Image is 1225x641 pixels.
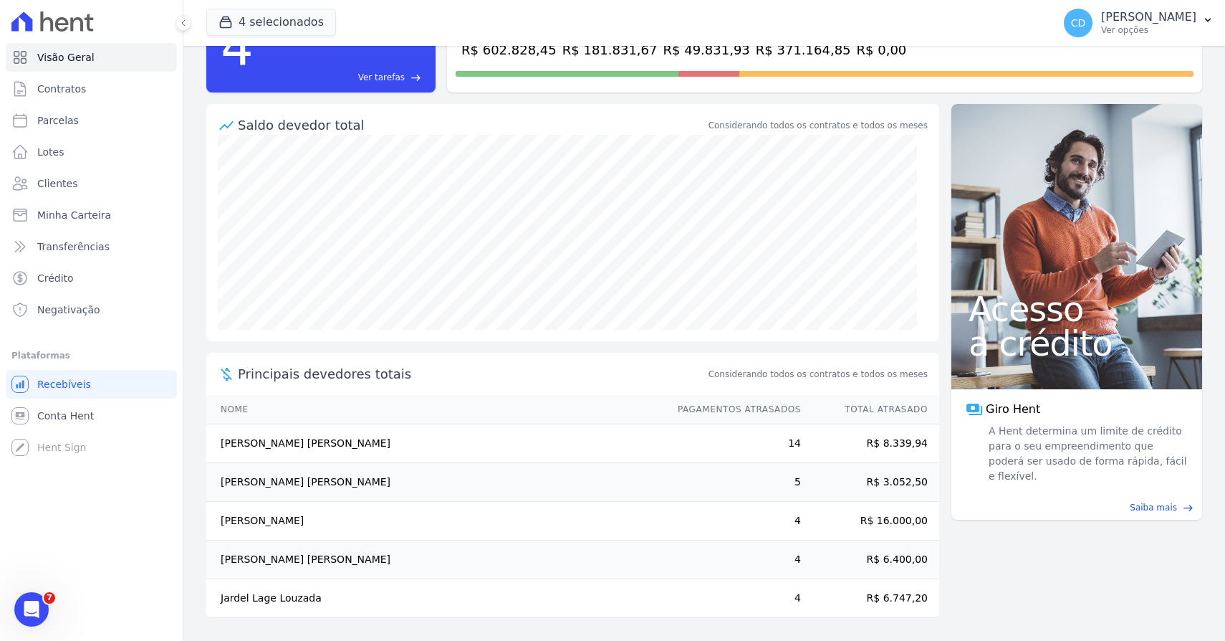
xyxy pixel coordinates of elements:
[986,424,1188,484] span: A Hent determina um limite de crédito para o seu empreendimento que poderá ser usado de forma ráp...
[37,271,74,285] span: Crédito
[969,326,1185,361] span: a crédito
[206,541,664,579] td: [PERSON_NAME] [PERSON_NAME]
[37,113,79,128] span: Parcelas
[6,138,177,166] a: Lotes
[238,364,706,384] span: Principais devedores totais
[37,145,64,159] span: Lotes
[664,395,802,424] th: Pagamentos Atrasados
[259,71,421,84] a: Ver tarefas east
[11,347,171,364] div: Plataformas
[206,463,664,502] td: [PERSON_NAME] [PERSON_NAME]
[37,208,111,222] span: Minha Carteira
[1052,3,1225,43] button: CD [PERSON_NAME] Ver opções
[6,43,177,72] a: Visão Geral
[206,424,664,463] td: [PERSON_NAME] [PERSON_NAME]
[960,501,1193,514] a: Saiba mais east
[756,40,851,60] div: R$ 371.164,85
[986,401,1040,418] span: Giro Hent
[44,592,55,604] span: 7
[14,592,49,627] iframe: Intercom live chat
[6,75,177,103] a: Contratos
[6,264,177,293] a: Crédito
[6,201,177,229] a: Minha Carteira
[358,71,405,84] span: Ver tarefas
[206,395,664,424] th: Nome
[37,50,95,65] span: Visão Geral
[802,502,939,541] td: R$ 16.000,00
[664,502,802,541] td: 4
[802,395,939,424] th: Total Atrasado
[664,579,802,618] td: 4
[461,40,557,60] div: R$ 602.828,45
[37,303,100,317] span: Negativação
[410,72,421,83] span: east
[6,232,177,261] a: Transferências
[238,115,706,135] div: Saldo devedor total
[206,579,664,618] td: Jardel Lage Louzada
[37,176,77,191] span: Clientes
[6,295,177,324] a: Negativação
[802,463,939,502] td: R$ 3.052,50
[969,292,1185,326] span: Acesso
[37,377,91,391] span: Recebíveis
[37,82,86,96] span: Contratos
[664,424,802,463] td: 14
[6,370,177,399] a: Recebíveis
[857,40,925,60] div: R$ 0,00
[562,40,658,60] div: R$ 181.831,67
[221,9,254,84] div: 4
[802,541,939,579] td: R$ 6.400,00
[37,239,110,254] span: Transferências
[37,409,94,423] span: Conta Hent
[1130,501,1177,514] span: Saiba mais
[708,119,928,132] div: Considerando todos os contratos e todos os meses
[664,541,802,579] td: 4
[6,169,177,198] a: Clientes
[802,424,939,463] td: R$ 8.339,94
[6,402,177,430] a: Conta Hent
[1101,24,1196,36] p: Ver opções
[1183,503,1193,513] span: east
[1101,10,1196,24] p: [PERSON_NAME]
[664,463,802,502] td: 5
[802,579,939,618] td: R$ 6.747,20
[663,40,750,60] div: R$ 49.831,93
[206,9,336,36] button: 4 selecionados
[6,106,177,135] a: Parcelas
[206,502,664,541] td: [PERSON_NAME]
[1071,18,1086,28] span: CD
[708,368,928,381] span: Considerando todos os contratos e todos os meses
